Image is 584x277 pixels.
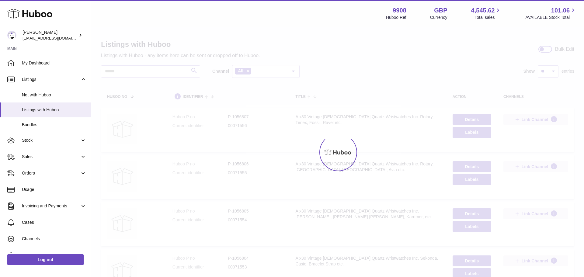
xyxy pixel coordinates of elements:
[393,6,406,15] strong: 9908
[525,6,577,20] a: 101.06 AVAILABLE Stock Total
[551,6,570,15] span: 101.06
[22,122,86,128] span: Bundles
[22,252,86,258] span: Settings
[471,6,495,15] span: 4,545.62
[22,77,80,82] span: Listings
[22,154,80,160] span: Sales
[22,236,86,242] span: Channels
[22,187,86,192] span: Usage
[22,170,80,176] span: Orders
[22,92,86,98] span: Not with Huboo
[23,36,89,40] span: [EMAIL_ADDRESS][DOMAIN_NAME]
[22,137,80,143] span: Stock
[471,6,502,20] a: 4,545.62 Total sales
[22,60,86,66] span: My Dashboard
[430,15,447,20] div: Currency
[525,15,577,20] span: AVAILABLE Stock Total
[23,29,77,41] div: [PERSON_NAME]
[434,6,447,15] strong: GBP
[474,15,502,20] span: Total sales
[22,203,80,209] span: Invoicing and Payments
[7,254,84,265] a: Log out
[386,15,406,20] div: Huboo Ref
[22,107,86,113] span: Listings with Huboo
[7,31,16,40] img: internalAdmin-9908@internal.huboo.com
[22,220,86,225] span: Cases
